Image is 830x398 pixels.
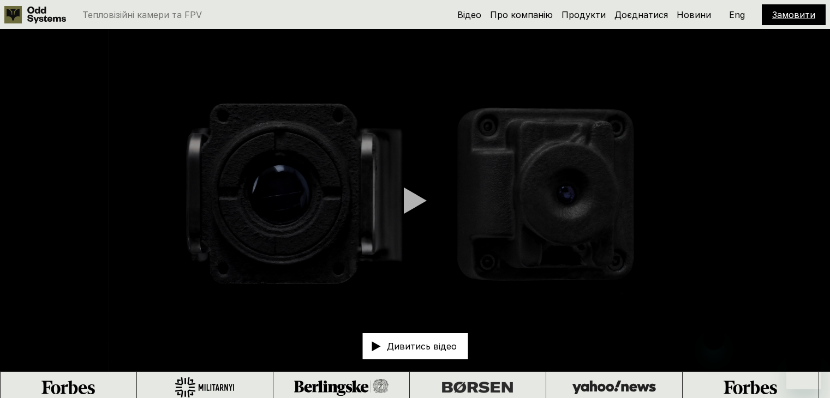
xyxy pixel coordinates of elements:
a: Доєднатися [614,9,668,20]
a: Новини [677,9,711,20]
p: Тепловізійні камери та FPV [82,10,202,19]
iframe: Кнопка для запуску вікна повідомлень [786,354,821,389]
a: Відео [457,9,481,20]
a: Замовити [772,9,815,20]
p: Eng [729,10,745,19]
a: Про компанію [490,9,553,20]
p: Дивитись відео [387,342,457,351]
a: Продукти [562,9,606,20]
iframe: Закрити повідомлення [703,328,725,350]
